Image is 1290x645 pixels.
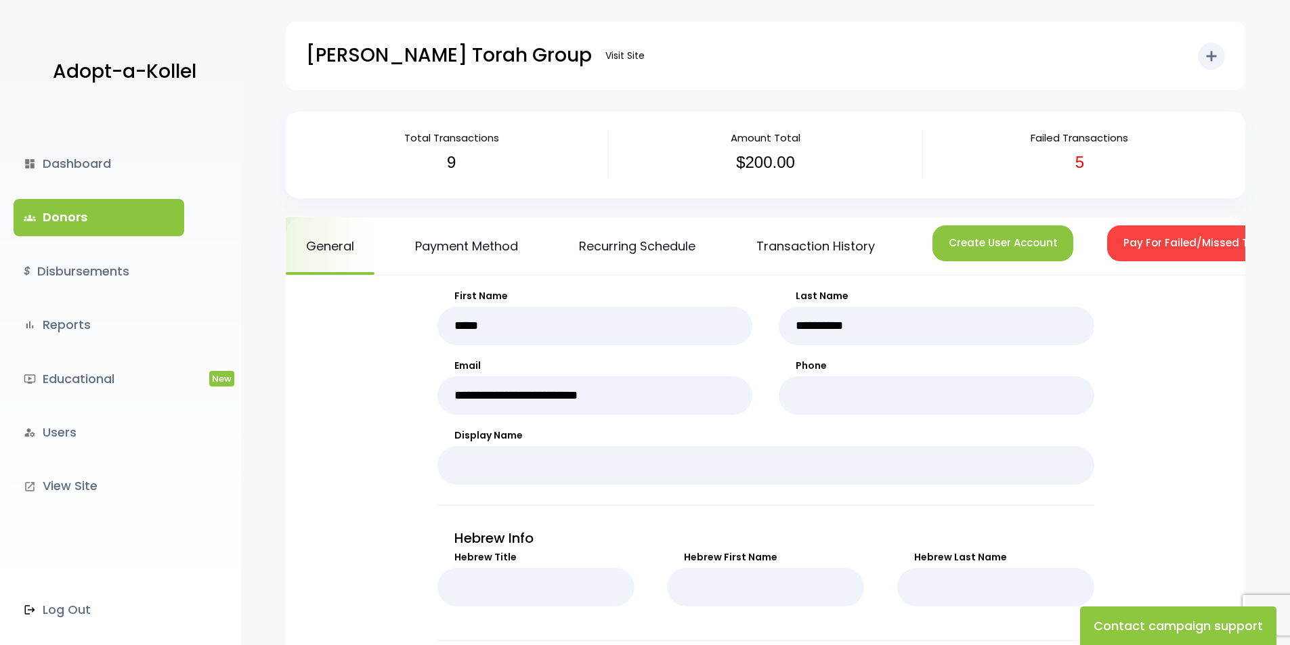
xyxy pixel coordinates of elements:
span: groups [24,212,36,224]
label: Phone [779,359,1094,373]
label: Email [437,359,753,373]
a: manage_accountsUsers [14,414,184,451]
a: groupsDonors [14,199,184,236]
h3: $200.00 [619,153,912,173]
label: First Name [437,289,753,303]
button: Contact campaign support [1080,606,1276,645]
label: Last Name [779,289,1094,303]
a: Transaction History [736,217,895,275]
a: Adopt-a-Kollel [46,39,196,105]
i: dashboard [24,158,36,170]
label: Display Name [437,428,1094,443]
i: add [1203,48,1220,64]
i: ondemand_video [24,373,36,385]
a: Log Out [14,592,184,628]
a: ondemand_videoEducationalNew [14,361,184,397]
a: Payment Method [395,217,538,275]
i: $ [24,262,30,282]
a: launchView Site [14,468,184,504]
span: New [209,371,234,386]
h3: 9 [305,153,598,173]
label: Hebrew Title [437,550,635,564]
i: bar_chart [24,319,36,331]
i: manage_accounts [24,426,36,439]
label: Hebrew First Name [667,550,864,564]
a: General [286,217,374,275]
a: bar_chartReports [14,307,184,343]
i: launch [24,481,36,493]
a: Recurring Schedule [559,217,716,275]
button: Create User Account [932,225,1073,261]
p: [PERSON_NAME] Torah Group [306,39,592,72]
p: Hebrew Info [437,526,1094,550]
label: Hebrew Last Name [897,550,1094,564]
p: Adopt-a-Kollel [53,55,196,89]
a: Visit Site [599,43,651,69]
button: add [1198,43,1225,70]
h3: 5 [933,153,1226,173]
a: dashboardDashboard [14,146,184,182]
a: $Disbursements [14,253,184,290]
span: Total Transactions [404,131,499,145]
span: Amount Total [731,131,800,145]
span: Failed Transactions [1031,131,1128,145]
